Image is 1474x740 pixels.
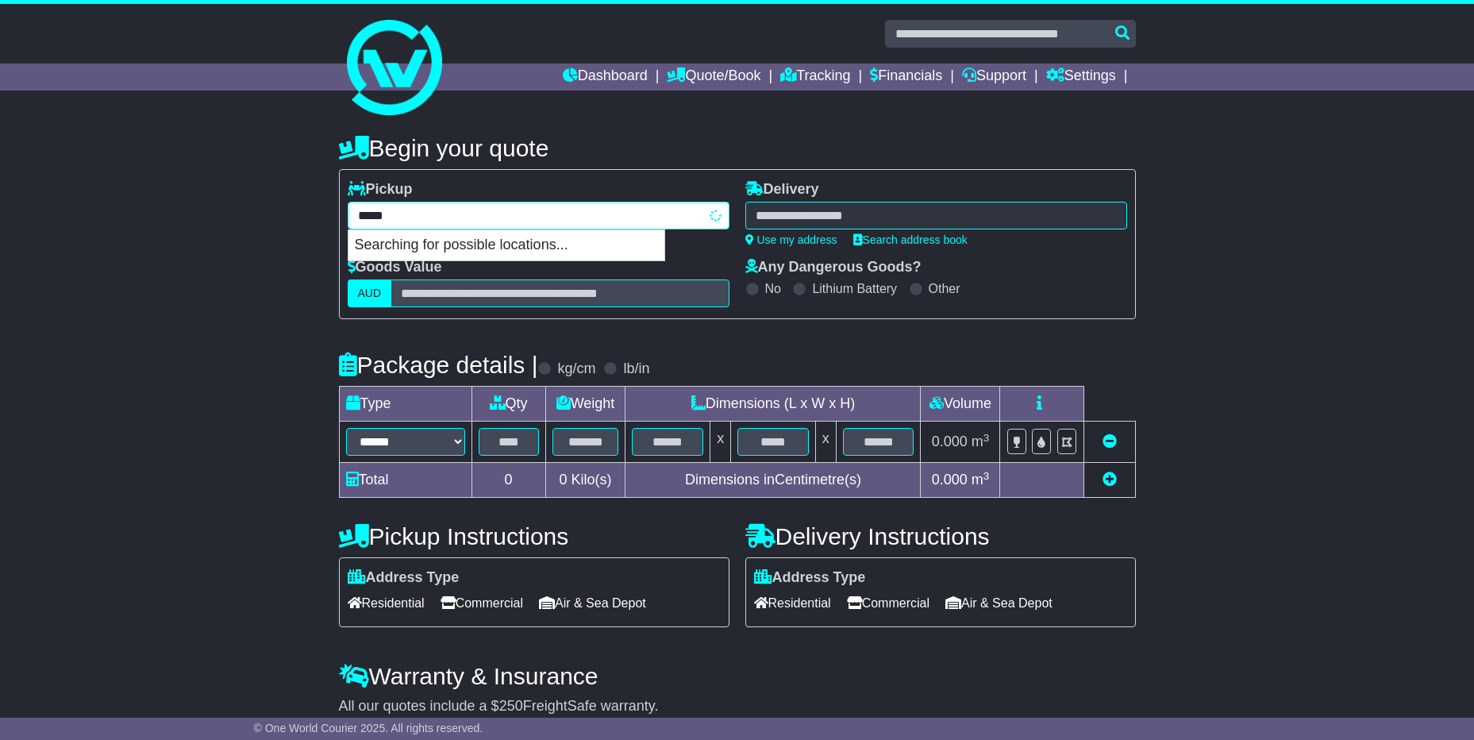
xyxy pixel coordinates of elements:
[972,472,990,488] span: m
[815,422,836,463] td: x
[710,422,731,463] td: x
[339,698,1136,715] div: All our quotes include a $ FreightSafe warranty.
[348,279,392,307] label: AUD
[441,591,523,615] span: Commercial
[870,64,942,91] a: Financials
[1046,64,1116,91] a: Settings
[745,523,1136,549] h4: Delivery Instructions
[348,569,460,587] label: Address Type
[623,360,649,378] label: lb/in
[625,387,921,422] td: Dimensions (L x W x H)
[754,569,866,587] label: Address Type
[348,591,425,615] span: Residential
[921,387,1000,422] td: Volume
[1103,472,1117,488] a: Add new item
[780,64,850,91] a: Tracking
[254,722,483,734] span: © One World Courier 2025. All rights reserved.
[745,259,922,276] label: Any Dangerous Goods?
[667,64,760,91] a: Quote/Book
[339,463,471,498] td: Total
[945,591,1053,615] span: Air & Sea Depot
[339,135,1136,161] h4: Begin your quote
[339,523,729,549] h4: Pickup Instructions
[348,259,442,276] label: Goods Value
[348,181,413,198] label: Pickup
[559,472,567,488] span: 0
[339,387,471,422] td: Type
[348,202,729,229] typeahead: Please provide city
[983,432,990,444] sup: 3
[853,233,968,246] a: Search address book
[339,352,538,378] h4: Package details |
[929,281,960,296] label: Other
[471,463,545,498] td: 0
[983,470,990,482] sup: 3
[563,64,648,91] a: Dashboard
[745,181,819,198] label: Delivery
[545,387,625,422] td: Weight
[847,591,929,615] span: Commercial
[932,434,968,449] span: 0.000
[1103,434,1117,449] a: Remove this item
[339,663,1136,689] h4: Warranty & Insurance
[348,230,664,260] p: Searching for possible locations...
[972,434,990,449] span: m
[962,64,1026,91] a: Support
[539,591,646,615] span: Air & Sea Depot
[471,387,545,422] td: Qty
[765,281,781,296] label: No
[625,463,921,498] td: Dimensions in Centimetre(s)
[754,591,831,615] span: Residential
[812,281,897,296] label: Lithium Battery
[745,233,837,246] a: Use my address
[557,360,595,378] label: kg/cm
[545,463,625,498] td: Kilo(s)
[932,472,968,488] span: 0.000
[499,698,523,714] span: 250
